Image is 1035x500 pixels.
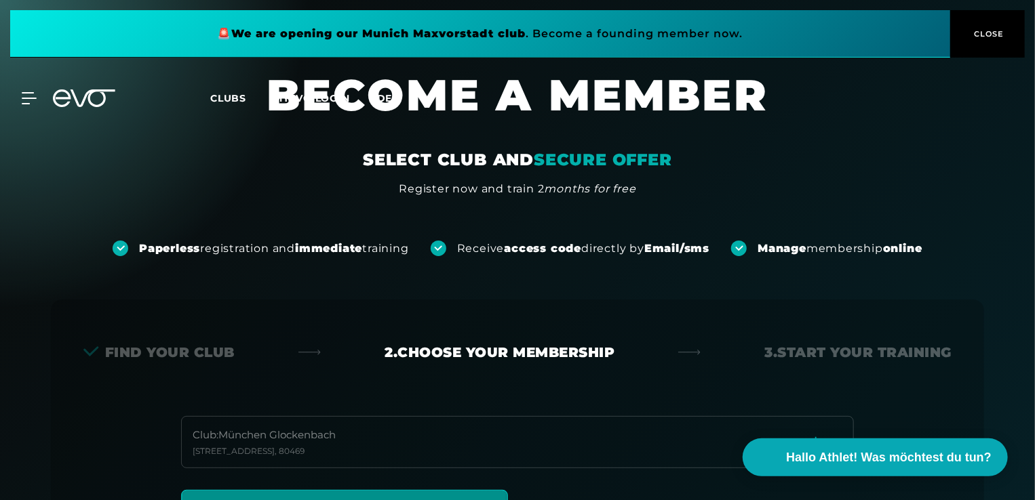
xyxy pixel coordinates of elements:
strong: Paperless [139,242,200,255]
button: CLOSE [950,10,1025,58]
div: SELECT CLUB AND [363,149,672,171]
em: SECURE OFFER [534,150,672,169]
span: de [377,92,393,104]
em: months for free [545,182,636,195]
div: registration and training [139,241,409,256]
span: Clubs [210,92,246,104]
div: 2. Choose your membership [385,343,614,362]
div: Find your club [83,343,235,362]
a: de [377,91,409,106]
div: Club : München Glockenbach [193,428,336,443]
strong: immediate [295,242,362,255]
strong: Email/sms [644,242,709,255]
span: CLOSE [971,28,1004,40]
div: 3. Start your Training [765,343,952,362]
span: change [810,434,842,446]
div: [STREET_ADDRESS] , 80469 [193,446,336,457]
div: Register now and train 2 [399,181,636,197]
div: Receive directly by [457,241,709,256]
strong: Manage [758,242,806,255]
a: change [810,434,842,450]
button: Hallo Athlet! Was möchtest du tun? [743,438,1008,476]
a: Clubs [210,91,273,104]
a: MYEVO LOGIN [273,92,350,104]
strong: online [883,242,922,255]
div: membership [758,241,922,256]
span: Hallo Athlet! Was möchtest du tun? [786,449,992,467]
strong: access code [504,242,581,255]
